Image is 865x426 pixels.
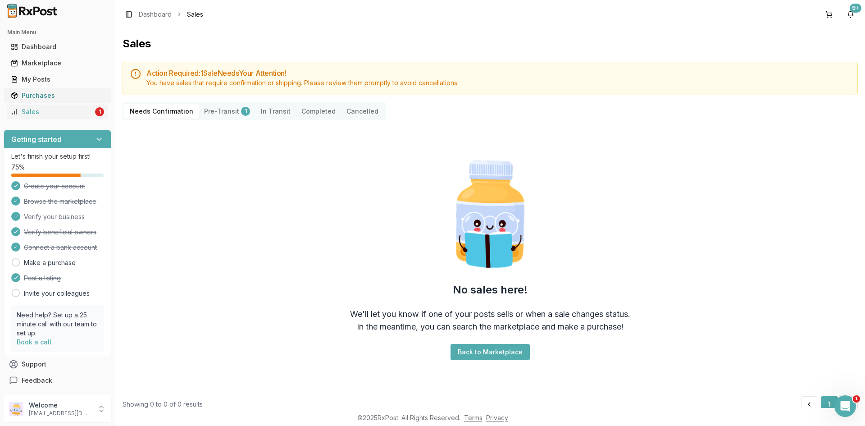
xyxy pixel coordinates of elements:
button: Sales1 [4,105,111,119]
p: Need help? Set up a 25 minute call with our team to set up. [17,311,98,338]
span: Browse the marketplace [24,197,96,206]
button: Pre-Transit [199,104,255,119]
a: Invite your colleagues [24,289,90,298]
p: [EMAIL_ADDRESS][DOMAIN_NAME] [29,410,91,417]
span: Sales [187,10,203,19]
a: Make a purchase [24,258,76,267]
a: Book a call [17,338,51,346]
div: You have sales that require confirmation or shipping. Please review them promptly to avoid cancel... [146,78,850,87]
span: Feedback [22,376,52,385]
div: In the meantime, you can search the marketplace and make a purchase! [357,321,624,333]
img: User avatar [9,402,23,416]
h3: Getting started [11,134,62,145]
span: Create your account [24,182,85,191]
button: 1 [821,396,838,412]
button: Cancelled [341,104,384,119]
nav: breadcrumb [139,10,203,19]
span: 75 % [11,163,25,172]
span: 1 [853,395,860,403]
h2: Main Menu [7,29,108,36]
button: Feedback [4,372,111,389]
button: Dashboard [4,40,111,54]
h1: Sales [123,37,858,51]
span: Verify your business [24,212,85,221]
span: Connect a bank account [24,243,97,252]
a: Sales1 [7,104,108,120]
button: Purchases [4,88,111,103]
div: Purchases [11,91,104,100]
span: Post a listing [24,274,61,283]
div: My Posts [11,75,104,84]
a: Purchases [7,87,108,104]
a: Dashboard [139,10,172,19]
div: 1 [241,107,250,116]
div: 9+ [850,4,861,13]
a: Dashboard [7,39,108,55]
a: Privacy [486,414,508,421]
div: We'll let you know if one of your posts sells or when a sale changes status. [350,308,630,321]
div: Sales [11,107,93,116]
a: My Posts [7,71,108,87]
h2: No sales here! [453,283,528,297]
span: Verify beneficial owners [24,228,96,237]
button: Needs Confirmation [124,104,199,119]
button: Completed [296,104,341,119]
button: Support [4,356,111,372]
a: Terms [464,414,483,421]
button: 9+ [843,7,858,22]
iframe: Intercom live chat [834,395,856,417]
h5: Action Required: 1 Sale Need s Your Attention! [146,69,850,77]
button: In Transit [255,104,296,119]
img: RxPost Logo [4,4,61,18]
div: Showing 0 to 0 of 0 results [123,400,203,409]
a: Marketplace [7,55,108,71]
button: Marketplace [4,56,111,70]
button: My Posts [4,72,111,87]
div: Dashboard [11,42,104,51]
img: Smart Pill Bottle [432,156,548,272]
p: Welcome [29,401,91,410]
button: Back to Marketplace [451,344,530,360]
div: 1 [95,107,104,116]
p: Let's finish your setup first! [11,152,104,161]
div: Marketplace [11,59,104,68]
